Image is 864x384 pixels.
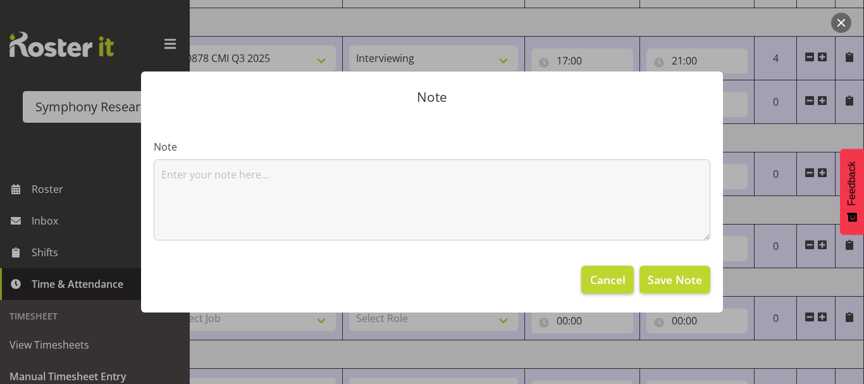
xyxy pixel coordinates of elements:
[648,271,702,288] span: Save Note
[840,149,864,235] button: Feedback - Show survey
[154,139,710,154] label: Note
[639,266,710,294] button: Save Note
[590,271,626,288] span: Cancel
[581,266,633,294] button: Cancel
[846,161,858,206] span: Feedback
[154,90,710,104] p: Note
